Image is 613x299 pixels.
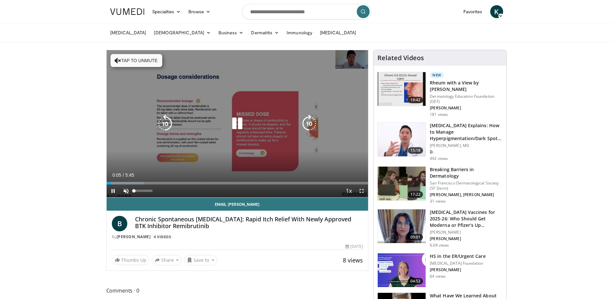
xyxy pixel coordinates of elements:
[377,72,502,117] a: 19:42 New Rheum with a View by [PERSON_NAME] Dermatology Education Foundation (DEF) [PERSON_NAME]...
[112,216,127,231] a: B
[430,94,502,104] p: Dermatology Education Foundation (DEF)
[120,184,132,197] button: Unmute
[377,54,424,62] h4: Related Videos
[430,149,502,155] p: D.
[430,192,502,197] p: [PERSON_NAME], [PERSON_NAME]
[185,5,214,18] a: Browse
[148,5,185,18] a: Specialties
[107,50,368,198] video-js: Video Player
[490,5,503,18] a: K
[283,26,316,39] a: Immunology
[107,198,368,211] a: Email [PERSON_NAME]
[343,256,363,264] span: 8 views
[110,8,144,15] img: VuMedi Logo
[112,172,121,178] span: 0:05
[377,209,502,248] a: 09:01 [MEDICAL_DATA] Vaccines for 2025-26: Who Should Get Moderna or Pfizer’s Up… [PERSON_NAME] [...
[242,4,371,19] input: Search topics, interventions
[152,255,182,265] button: Share
[378,209,426,243] img: 4e370bb1-17f0-4657-a42f-9b995da70d2f.png.150x105_q85_crop-smart_upscale.png
[342,184,355,197] button: Playback Rate
[112,255,149,265] a: Thumbs Up
[135,216,363,230] h4: Chronic Spontaneous [MEDICAL_DATA]: Rapid Itch Relief With Newly Approved BTK Inhibitor Remibrutinib
[430,236,502,241] p: [PERSON_NAME]
[430,122,502,142] h3: [MEDICAL_DATA] Explains: How to Manage Hyperpigmentation/Dark Spots o…
[123,172,124,178] span: /
[430,181,502,191] p: San Francisco Dermatological Society (SF Derm)
[112,234,363,240] div: By
[378,167,426,200] img: 79f0055a-17c6-4de4-a236-28f6935bb11e.150x105_q85_crop-smart_upscale.jpg
[408,147,423,154] span: 15:18
[430,253,485,260] h3: HS in the ER/Urgent Care
[117,234,151,239] a: [PERSON_NAME]
[430,143,502,148] p: [PERSON_NAME], MD
[184,255,217,265] button: Save to
[111,54,162,67] button: Tap to unmute
[107,182,368,184] div: Progress Bar
[247,26,283,39] a: Dermatitis
[430,274,446,279] p: 64 views
[152,234,173,239] a: 4 Videos
[377,122,502,161] a: 15:18 [MEDICAL_DATA] Explains: How to Manage Hyperpigmentation/Dark Spots o… [PERSON_NAME], MD D....
[378,72,426,106] img: 15b49de1-14e0-4398-a509-d8f4bc066e5c.150x105_q85_crop-smart_upscale.jpg
[430,112,448,117] p: 181 views
[355,184,368,197] button: Fullscreen
[107,184,120,197] button: Pause
[378,123,426,156] img: e1503c37-a13a-4aad-9ea8-1e9b5ff728e6.150x105_q85_crop-smart_upscale.jpg
[377,253,502,287] a: 04:53 HS in the ER/Urgent Care [MEDICAL_DATA] Foundation [PERSON_NAME] 64 views
[408,234,423,240] span: 09:01
[150,26,214,39] a: [DEMOGRAPHIC_DATA]
[408,97,423,103] span: 19:42
[430,166,502,179] h3: Breaking Barriers in Dermatology
[430,80,502,93] h3: Rheum with a View by [PERSON_NAME]
[430,230,502,235] p: [PERSON_NAME]
[460,5,486,18] a: Favorites
[106,286,369,295] span: Comments 0
[377,166,502,204] a: 17:22 Breaking Barriers in Dermatology San Francisco Dermatological Society (SF Derm) [PERSON_NAM...
[430,72,444,78] p: New
[430,243,449,248] p: 6.0K views
[106,26,150,39] a: [MEDICAL_DATA]
[408,191,423,198] span: 17:22
[430,199,446,204] p: 31 views
[134,190,153,192] div: Volume Level
[430,105,502,111] p: [PERSON_NAME]
[215,26,248,39] a: Business
[430,261,485,266] p: [MEDICAL_DATA] Foundation
[345,244,363,249] div: [DATE]
[378,253,426,287] img: 0a0b59f9-8b88-4635-b6d0-3655c2695d13.150x105_q85_crop-smart_upscale.jpg
[316,26,360,39] a: [MEDICAL_DATA]
[430,209,502,228] h3: [MEDICAL_DATA] Vaccines for 2025-26: Who Should Get Moderna or Pfizer’s Up…
[125,172,134,178] span: 5:45
[430,156,448,161] p: 492 views
[408,278,423,284] span: 04:53
[430,267,485,272] p: [PERSON_NAME]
